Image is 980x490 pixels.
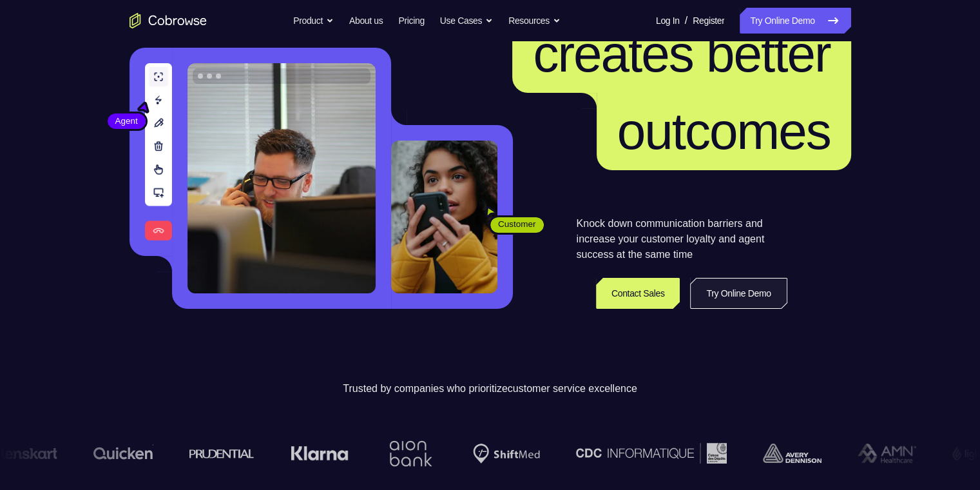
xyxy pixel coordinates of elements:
[440,8,493,34] button: Use Cases
[690,278,787,309] a: Try Online Demo
[187,63,376,293] img: A customer support agent talking on the phone
[693,8,724,34] a: Register
[349,8,383,34] a: About us
[740,8,850,34] a: Try Online Demo
[762,444,821,463] img: avery-dennison
[533,25,830,83] span: creates better
[577,216,787,262] p: Knock down communication barriers and increase your customer loyalty and agent success at the sam...
[293,8,334,34] button: Product
[384,427,436,480] img: Aion Bank
[472,444,539,464] img: Shiftmed
[508,383,637,394] span: customer service excellence
[290,446,348,461] img: Klarna
[596,278,680,309] a: Contact Sales
[617,103,831,160] span: outcomes
[130,13,207,28] a: Go to the home page
[508,8,561,34] button: Resources
[685,13,687,28] span: /
[575,443,726,463] img: CDC Informatique
[656,8,680,34] a: Log In
[398,8,424,34] a: Pricing
[391,141,497,293] img: A customer holding their phone
[189,448,254,458] img: prudential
